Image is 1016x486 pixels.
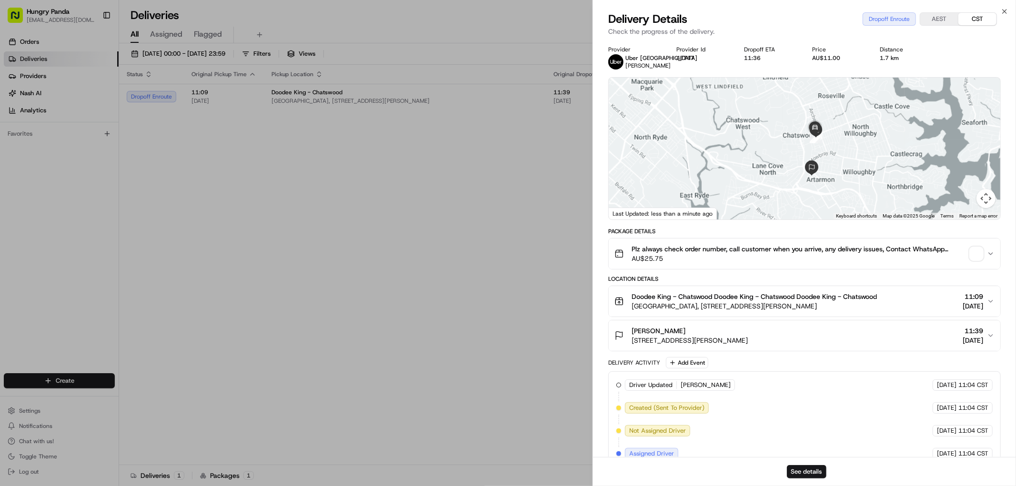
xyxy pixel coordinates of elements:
[629,426,686,435] span: Not Assigned Driver
[608,275,1001,283] div: Location Details
[10,139,25,154] img: Bea Lacdao
[43,100,131,108] div: We're available if you need us!
[608,228,1001,235] div: Package Details
[162,94,173,105] button: Start new chat
[676,54,694,62] button: 4E747
[632,301,877,311] span: [GEOGRAPHIC_DATA], [STREET_ADDRESS][PERSON_NAME]
[79,148,82,155] span: •
[10,10,29,29] img: Nash
[937,404,956,412] span: [DATE]
[6,209,77,226] a: 📗Knowledge Base
[958,404,988,412] span: 11:04 CST
[812,46,865,53] div: Price
[609,320,1000,351] button: [PERSON_NAME][STREET_ADDRESS][PERSON_NAME]11:39[DATE]
[609,286,1000,317] button: Doodee King - Chatswood Doodee King - Chatswood Doodee King - Chatswood[GEOGRAPHIC_DATA], [STREET...
[963,292,983,301] span: 11:09
[632,292,877,301] span: Doodee King - Chatswood Doodee King - Chatswood Doodee King - Chatswood
[629,381,673,389] span: Driver Updated
[632,336,748,345] span: [STREET_ADDRESS][PERSON_NAME]
[744,54,797,62] div: 11:36
[67,236,115,243] a: Powered byPylon
[20,91,37,108] img: 1753817452368-0c19585d-7be3-40d9-9a41-2dc781b3d1eb
[611,207,643,219] img: Google
[43,91,156,100] div: Start new chat
[10,124,64,131] div: Past conversations
[958,449,988,458] span: 11:04 CST
[608,27,1001,36] p: Check the progress of the delivery.
[25,61,157,71] input: Clear
[676,46,729,53] div: Provider Id
[632,326,685,336] span: [PERSON_NAME]
[963,301,983,311] span: [DATE]
[958,13,996,25] button: CST
[10,214,17,221] div: 📗
[632,244,966,254] span: Plz always check order number, call customer when you arrive, any delivery issues, Contact WhatsA...
[632,254,966,263] span: AU$25.75
[963,336,983,345] span: [DATE]
[940,213,954,218] a: Terms
[959,213,997,218] a: Report a map error
[19,213,73,222] span: Knowledge Base
[625,62,671,69] span: [PERSON_NAME]
[744,46,797,53] div: Dropoff ETA
[10,38,173,53] p: Welcome 👋
[937,426,956,435] span: [DATE]
[963,326,983,336] span: 11:39
[883,213,935,218] span: Map data ©2025 Google
[958,426,988,435] span: 11:04 CST
[608,11,687,27] span: Delivery Details
[629,404,704,412] span: Created (Sent To Provider)
[611,207,643,219] a: Open this area in Google Maps (opens a new window)
[609,208,717,219] div: Last Updated: less than a minute ago
[608,54,624,69] img: uber-new-logo.jpeg
[958,381,988,389] span: 11:04 CST
[608,359,660,367] div: Delivery Activity
[90,213,153,222] span: API Documentation
[787,465,826,478] button: See details
[920,13,958,25] button: AEST
[77,209,157,226] a: 💻API Documentation
[666,357,708,368] button: Add Event
[810,132,820,143] div: 4
[836,213,877,219] button: Keyboard shortcuts
[880,54,933,62] div: 1.7 km
[880,46,933,53] div: Distance
[84,148,107,155] span: 8月19日
[10,91,27,108] img: 1736555255976-a54dd68f-1ca7-489b-9aae-adbdc363a1c4
[19,148,27,156] img: 1736555255976-a54dd68f-1ca7-489b-9aae-adbdc363a1c4
[608,46,661,53] div: Provider
[80,214,88,221] div: 💻
[976,189,996,208] button: Map camera controls
[37,173,59,181] span: 8月15日
[30,148,77,155] span: [PERSON_NAME]
[625,54,697,62] span: Uber [GEOGRAPHIC_DATA]
[681,381,731,389] span: [PERSON_NAME]
[148,122,173,133] button: See all
[31,173,35,181] span: •
[95,236,115,243] span: Pylon
[937,381,956,389] span: [DATE]
[812,54,865,62] div: AU$11.00
[629,449,674,458] span: Assigned Driver
[937,449,956,458] span: [DATE]
[609,238,1000,269] button: Plz always check order number, call customer when you arrive, any delivery issues, Contact WhatsA...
